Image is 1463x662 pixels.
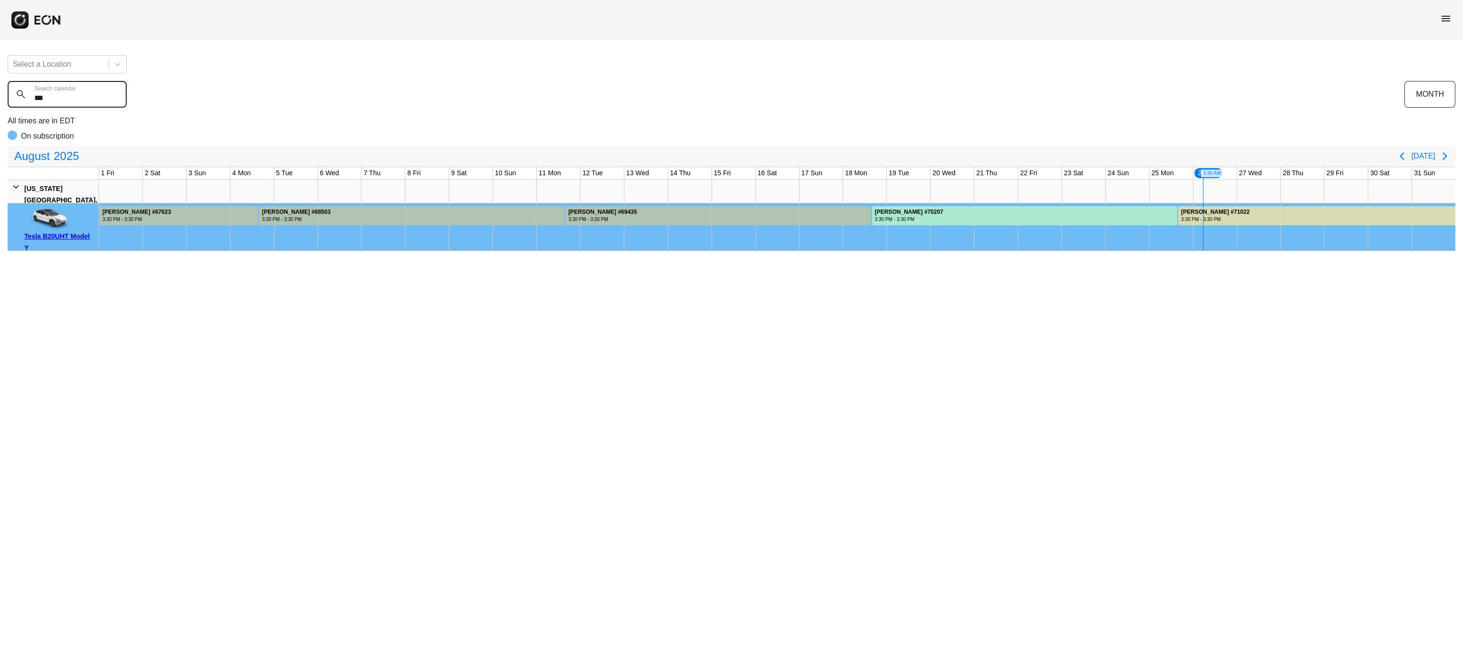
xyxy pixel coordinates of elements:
[493,167,518,179] div: 10 Sun
[8,115,1455,127] p: All times are in EDT
[1393,147,1412,166] button: Previous page
[9,147,85,166] button: August2025
[274,167,295,179] div: 5 Tue
[1181,216,1250,223] div: 3:30 PM - 3:30 PM
[230,167,253,179] div: 4 Mon
[1018,167,1039,179] div: 22 Fri
[262,216,331,223] div: 3:30 PM - 3:30 PM
[1237,167,1264,179] div: 27 Wed
[262,209,331,216] div: [PERSON_NAME] #68503
[143,167,162,179] div: 2 Sat
[361,167,382,179] div: 7 Thu
[581,167,605,179] div: 12 Tue
[99,167,116,179] div: 1 Fri
[843,167,869,179] div: 18 Mon
[756,167,779,179] div: 16 Sat
[1368,167,1391,179] div: 30 Sat
[449,167,469,179] div: 9 Sat
[568,216,637,223] div: 3:30 PM - 3:30 PM
[99,203,259,225] div: Rented for 7 days by Anthonysia FairleyMack Current status is completed
[1106,167,1131,179] div: 24 Sun
[1193,167,1223,179] div: 26 Tue
[565,203,871,225] div: Rented for 7 days by Anthonysia FairleyMack Current status is completed
[887,167,911,179] div: 19 Tue
[12,147,52,166] span: August
[875,209,943,216] div: [PERSON_NAME] #70207
[875,216,943,223] div: 3:30 PM - 3:30 PM
[800,167,824,179] div: 17 Sun
[568,209,637,216] div: [PERSON_NAME] #69435
[537,167,563,179] div: 11 Mon
[1404,81,1455,108] button: MONTH
[1412,167,1437,179] div: 31 Sun
[712,167,733,179] div: 15 Fri
[1062,167,1085,179] div: 23 Sat
[52,147,81,166] span: 2025
[872,203,1178,225] div: Rented for 7 days by Anthonysia FairleyMack Current status is rental
[1281,167,1305,179] div: 28 Thu
[24,231,95,253] div: Tesla B20UHT Model Y
[187,167,208,179] div: 3 Sun
[34,85,76,92] label: Search calendar
[1440,13,1452,24] span: menu
[624,167,651,179] div: 13 Wed
[1150,167,1176,179] div: 25 Mon
[102,216,171,223] div: 3:30 PM - 3:30 PM
[1412,148,1435,165] button: [DATE]
[405,167,422,179] div: 8 Fri
[1435,147,1454,166] button: Next page
[974,167,999,179] div: 21 Thu
[21,130,74,142] p: On subscription
[24,183,97,217] div: [US_STATE][GEOGRAPHIC_DATA], [GEOGRAPHIC_DATA]
[24,207,72,231] img: car
[1324,167,1345,179] div: 29 Fri
[931,167,957,179] div: 20 Wed
[318,167,341,179] div: 6 Wed
[1181,209,1250,216] div: [PERSON_NAME] #71022
[259,203,565,225] div: Rented for 7 days by Anthonysia FairleyMack Current status is completed
[1178,203,1456,225] div: Rented for 7 days by Anthonysia FairleyMack Current status is verified
[668,167,692,179] div: 14 Thu
[102,209,171,216] div: [PERSON_NAME] #67623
